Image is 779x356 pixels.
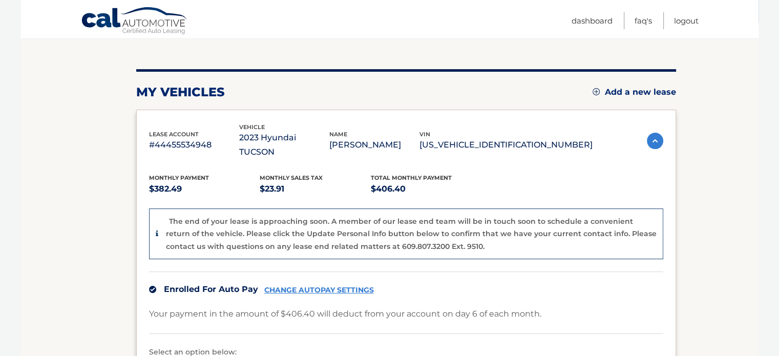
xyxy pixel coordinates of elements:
span: Monthly sales Tax [260,174,323,181]
a: CHANGE AUTOPAY SETTINGS [264,286,374,295]
p: $382.49 [149,182,260,196]
span: name [329,131,347,138]
img: add.svg [593,88,600,95]
p: $23.91 [260,182,371,196]
span: vin [419,131,430,138]
span: Total Monthly Payment [371,174,452,181]
a: Add a new lease [593,87,676,97]
span: vehicle [239,123,265,131]
a: Logout [674,12,699,29]
h2: my vehicles [136,85,225,100]
p: 2023 Hyundai TUCSON [239,131,329,159]
p: [PERSON_NAME] [329,138,419,152]
span: Monthly Payment [149,174,209,181]
span: lease account [149,131,199,138]
p: Your payment in the amount of $406.40 will deduct from your account on day 6 of each month. [149,307,541,321]
p: The end of your lease is approaching soon. A member of our lease end team will be in touch soon t... [166,217,657,251]
img: check.svg [149,286,156,293]
span: Enrolled For Auto Pay [164,284,258,294]
img: accordion-active.svg [647,133,663,149]
p: $406.40 [371,182,482,196]
a: FAQ's [635,12,652,29]
a: Dashboard [572,12,613,29]
p: [US_VEHICLE_IDENTIFICATION_NUMBER] [419,138,593,152]
a: Cal Automotive [81,7,188,36]
p: #44455534948 [149,138,239,152]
